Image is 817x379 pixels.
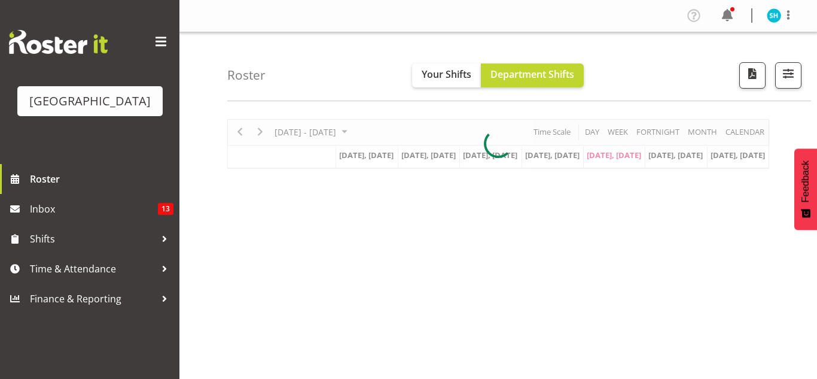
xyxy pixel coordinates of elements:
[30,200,158,218] span: Inbox
[422,68,471,81] span: Your Shifts
[412,63,481,87] button: Your Shifts
[227,68,266,82] h4: Roster
[30,290,156,308] span: Finance & Reporting
[794,148,817,230] button: Feedback - Show survey
[30,260,156,278] span: Time & Attendance
[9,30,108,54] img: Rosterit website logo
[158,203,173,215] span: 13
[30,170,173,188] span: Roster
[739,62,766,89] button: Download a PDF of the roster according to the set date range.
[800,160,811,202] span: Feedback
[29,92,151,110] div: [GEOGRAPHIC_DATA]
[481,63,584,87] button: Department Shifts
[775,62,801,89] button: Filter Shifts
[30,230,156,248] span: Shifts
[490,68,574,81] span: Department Shifts
[767,8,781,23] img: sarah-hartstonge11362.jpg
